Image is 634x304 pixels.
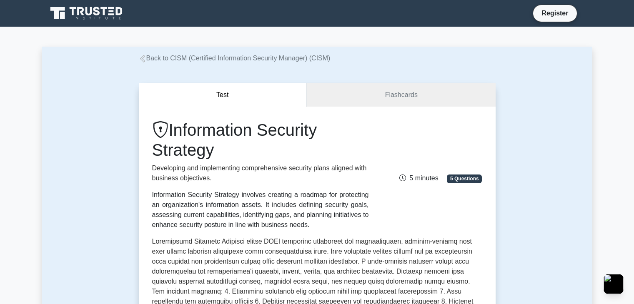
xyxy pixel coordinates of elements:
div: Information Security Strategy involves creating a roadmap for protecting an organization's inform... [152,190,369,230]
button: Test [139,83,307,107]
p: Developing and implementing comprehensive security plans aligned with business objectives. [152,163,369,183]
a: Register [536,8,573,18]
a: Flashcards [307,83,495,107]
h1: Information Security Strategy [152,120,369,160]
span: 5 minutes [399,174,438,182]
span: 5 Questions [447,174,482,183]
a: Back to CISM (Certified Information Security Manager) (CISM) [139,55,331,62]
